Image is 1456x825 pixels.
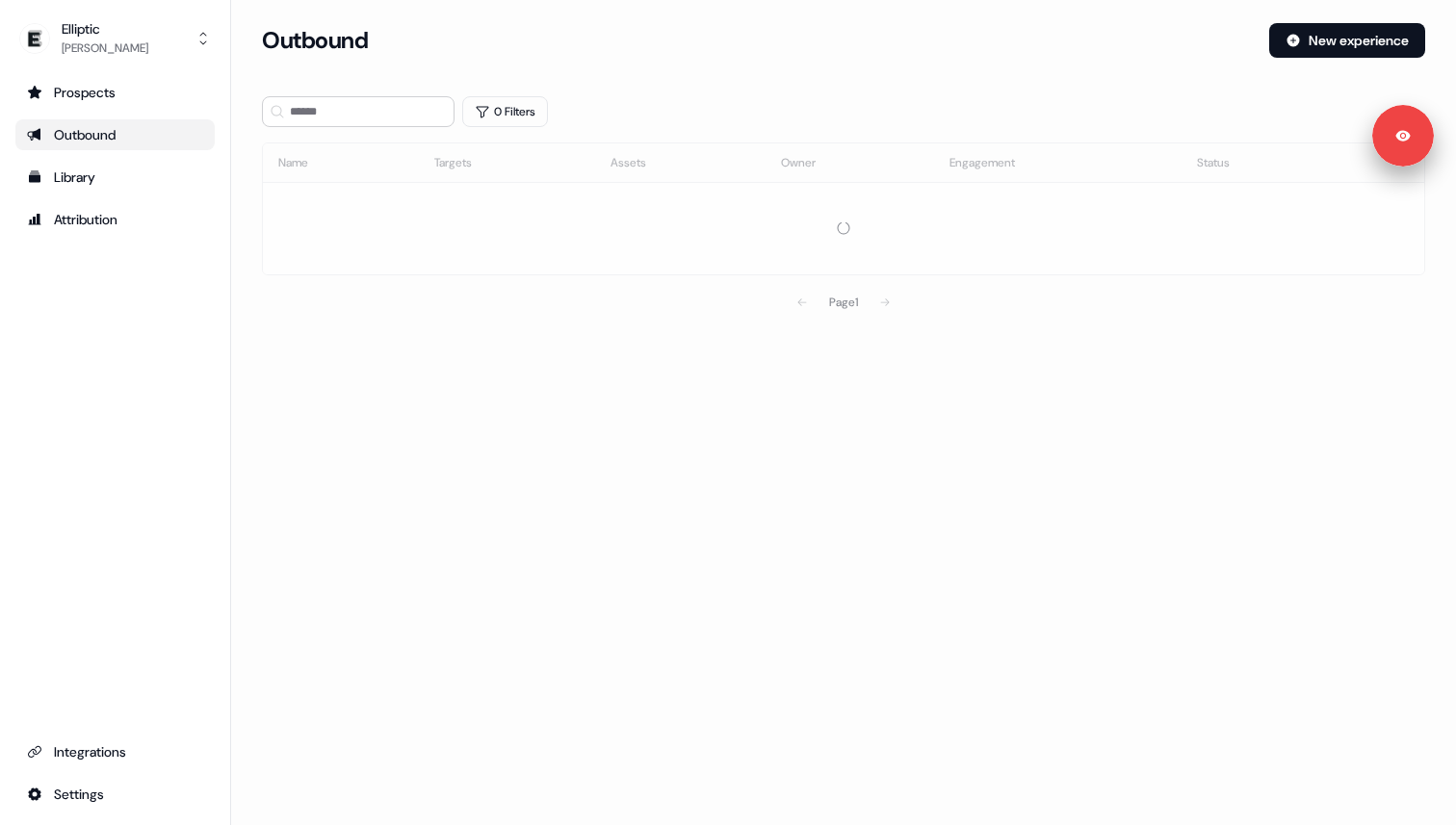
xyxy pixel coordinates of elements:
[27,168,203,187] div: Library
[27,83,203,102] div: Prospects
[15,77,215,108] a: Go to prospects
[15,15,215,62] button: Elliptic[PERSON_NAME]
[15,119,215,150] a: Go to outbound experience
[462,96,548,127] button: 0 Filters
[62,19,148,39] div: Elliptic
[27,125,203,144] div: Outbound
[262,26,368,55] h3: Outbound
[27,742,203,761] div: Integrations
[62,39,148,58] div: [PERSON_NAME]
[27,210,203,229] div: Attribution
[1269,23,1425,58] button: New experience
[27,785,203,804] div: Settings
[15,779,215,810] a: Go to integrations
[15,162,215,193] a: Go to templates
[15,204,215,235] a: Go to attribution
[15,736,215,767] a: Go to integrations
